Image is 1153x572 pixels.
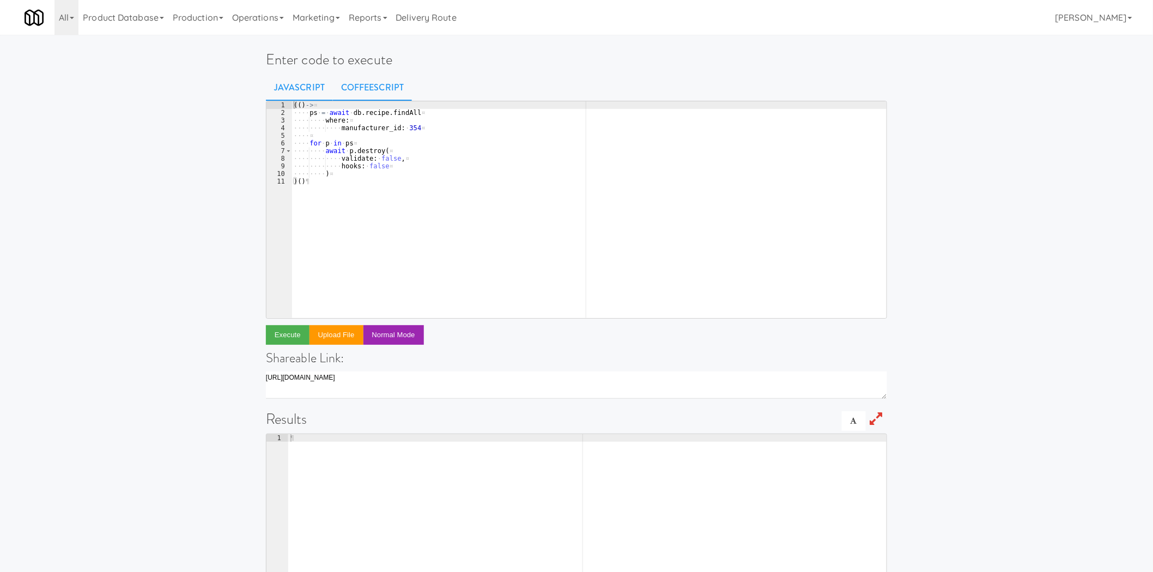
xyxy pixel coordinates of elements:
h4: Shareable Link: [266,351,887,365]
img: Micromart [25,8,44,27]
div: 2 [266,109,292,117]
h1: Results [266,411,887,427]
div: 3 [266,117,292,124]
div: 10 [266,170,292,178]
div: 4 [266,124,292,132]
div: 8 [266,155,292,162]
div: 1 [266,101,292,109]
a: Javascript [266,74,333,101]
button: Upload file [310,325,363,345]
div: 7 [266,147,292,155]
a: CoffeeScript [333,74,412,101]
textarea: [URL][DOMAIN_NAME] [266,372,887,399]
div: 9 [266,162,292,170]
div: 5 [266,132,292,139]
h1: Enter code to execute [266,52,887,68]
div: 1 [266,434,288,442]
div: 6 [266,139,292,147]
button: Execute [266,325,310,345]
button: Normal Mode [363,325,424,345]
div: 11 [266,178,292,185]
